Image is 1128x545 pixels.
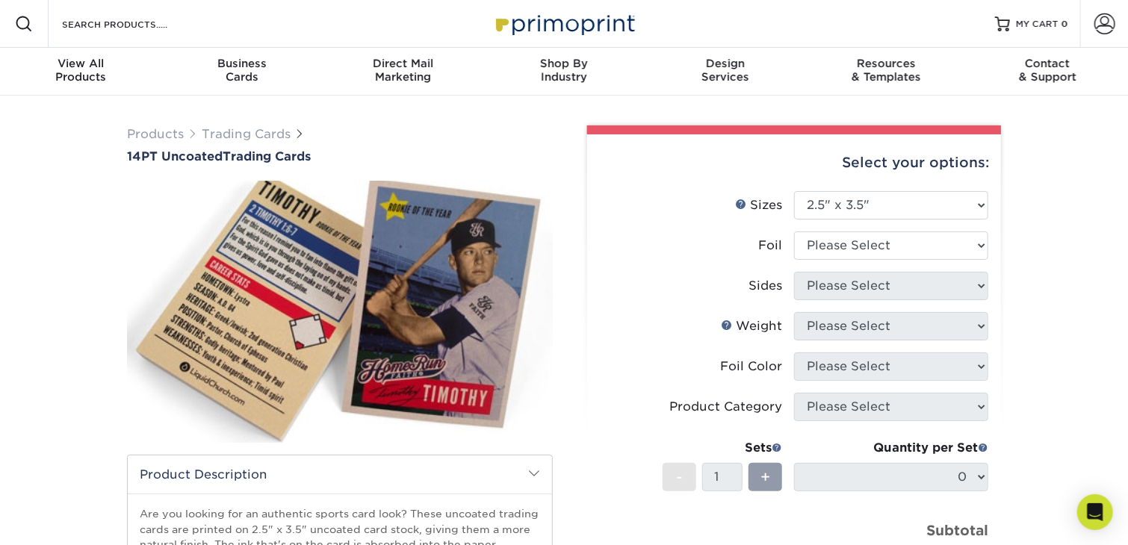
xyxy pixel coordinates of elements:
[967,48,1128,96] a: Contact& Support
[926,522,988,538] strong: Subtotal
[720,358,782,376] div: Foil Color
[1016,18,1059,31] span: MY CART
[127,149,553,163] a: 14PT UncoatedTrading Cards
[61,15,206,33] input: SEARCH PRODUCTS.....
[735,196,782,214] div: Sizes
[1077,494,1113,530] div: Open Intercom Messenger
[760,466,770,488] span: +
[806,57,967,70] span: Resources
[489,7,639,40] img: Primoprint
[127,149,553,163] h1: Trading Cards
[676,466,683,488] span: -
[127,165,553,459] img: 14PT Uncoated 01
[967,57,1128,70] span: Contact
[749,277,782,295] div: Sides
[322,48,483,96] a: Direct MailMarketing
[967,57,1128,84] div: & Support
[645,48,806,96] a: DesignServices
[669,398,782,416] div: Product Category
[483,57,645,70] span: Shop By
[161,48,323,96] a: BusinessCards
[202,127,291,141] a: Trading Cards
[128,455,552,493] h2: Product Description
[645,57,806,70] span: Design
[161,57,323,70] span: Business
[806,48,967,96] a: Resources& Templates
[483,57,645,84] div: Industry
[127,149,223,163] span: 14PT Uncoated
[721,317,782,335] div: Weight
[758,237,782,255] div: Foil
[599,134,989,191] div: Select your options:
[127,127,184,141] a: Products
[322,57,483,70] span: Direct Mail
[794,439,988,457] div: Quantity per Set
[806,57,967,84] div: & Templates
[161,57,323,84] div: Cards
[1062,19,1068,29] span: 0
[322,57,483,84] div: Marketing
[663,439,782,457] div: Sets
[645,57,806,84] div: Services
[483,48,645,96] a: Shop ByIndustry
